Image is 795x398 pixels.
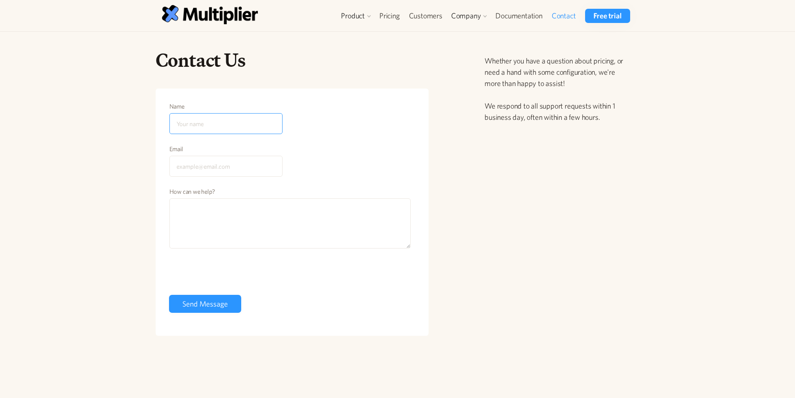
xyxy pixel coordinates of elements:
[169,188,411,196] label: How can we help?
[337,9,375,23] div: Product
[341,11,365,21] div: Product
[169,145,283,153] label: Email
[156,48,429,72] h1: Contact Us
[169,156,283,177] input: example@email.com
[447,9,491,23] div: Company
[169,259,296,292] iframe: reCAPTCHA
[451,11,481,21] div: Company
[585,9,630,23] a: Free trial
[169,113,283,134] input: Your name
[491,9,547,23] a: Documentation
[485,55,631,123] p: Whether you have a question about pricing, or need a hand with some configuration, we're more tha...
[169,295,241,313] input: Send Message
[547,9,580,23] a: Contact
[375,9,404,23] a: Pricing
[169,102,416,316] form: Contact Form
[404,9,447,23] a: Customers
[169,102,283,111] label: Name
